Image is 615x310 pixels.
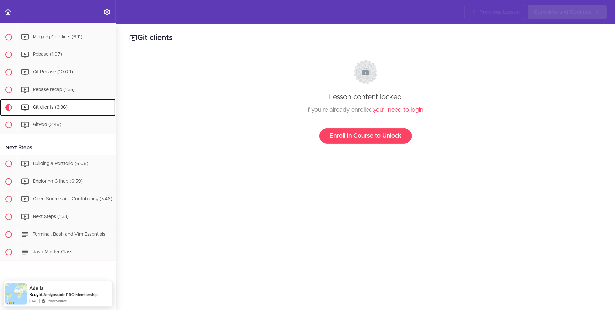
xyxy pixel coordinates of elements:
span: Bought [29,292,43,297]
span: Building a Portfolio (6:08) [33,161,88,166]
svg: Back to course curriculum [4,8,12,16]
a: ProveSource [46,299,67,303]
span: Java Master Class [33,250,72,254]
span: Rebase (1:07) [33,52,62,57]
a: Complete and Continue [528,5,607,19]
a: you'll need to login [373,107,423,113]
span: Git Rebase (10:09) [33,70,73,74]
img: provesource social proof notification image [5,283,27,305]
a: Enroll in Course to Unlock [319,128,412,144]
span: Next Steps (1:33) [33,214,69,219]
span: Exploring Github (6:59) [33,179,83,184]
a: Previous Lesson [464,5,525,19]
span: GitPod (2:49) [33,122,61,127]
span: Git clients (3:36) [33,105,68,110]
span: Merging Conflicts (6:11) [33,35,82,39]
div: Lesson content locked [136,60,595,144]
a: Amigoscode PRO Membership [43,292,98,297]
div: If you're already enrolled, . [136,105,595,115]
span: Rebase recap (1:35) [33,87,75,92]
svg: Settings Menu [103,8,111,16]
span: Open Source and Contributing (5:46) [33,197,112,201]
span: Adella [29,285,44,291]
span: Previous Lesson [479,8,520,16]
span: Complete and Continue [534,8,592,16]
span: Terminal, Bash and Vim Essentials [33,232,105,237]
h2: Git clients [129,32,602,44]
span: [DATE] [29,298,40,304]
